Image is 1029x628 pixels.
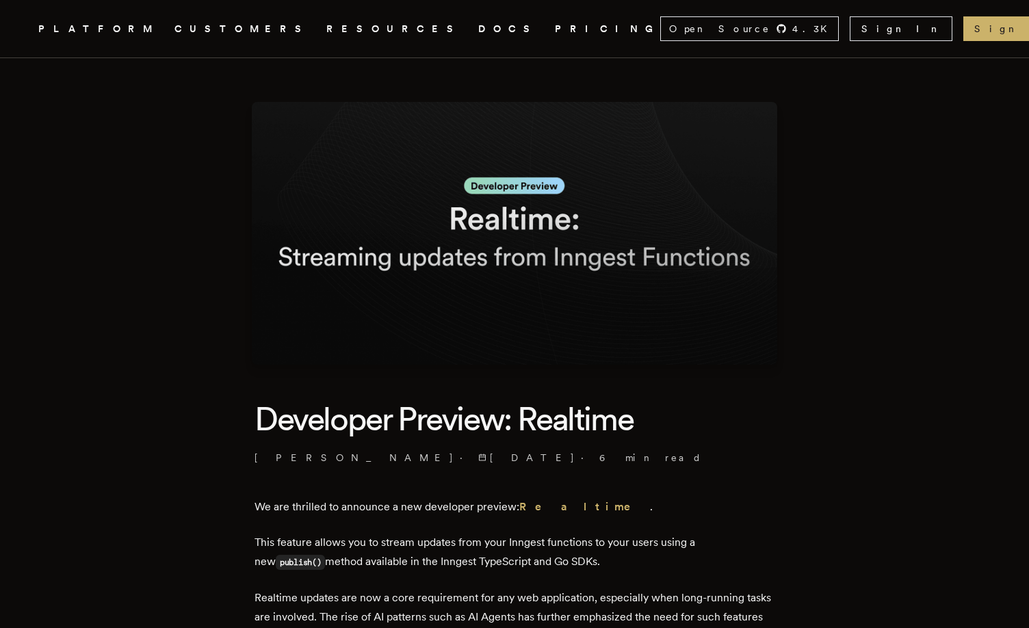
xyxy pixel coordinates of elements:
a: Realtime [519,500,650,513]
button: RESOURCES [326,21,462,38]
span: Open Source [669,22,770,36]
a: PRICING [555,21,660,38]
p: This feature allows you to stream updates from your Inngest functions to your users using a new m... [255,533,774,572]
code: publish() [276,555,325,570]
a: CUSTOMERS [174,21,310,38]
h1: Developer Preview: Realtime [255,397,774,440]
button: PLATFORM [38,21,158,38]
span: 6 min read [599,451,702,465]
a: DOCS [478,21,538,38]
a: Sign In [850,16,952,41]
a: [PERSON_NAME] [255,451,454,465]
p: · · [255,451,774,465]
span: 4.3 K [792,22,835,36]
span: [DATE] [478,451,575,465]
p: We are thrilled to announce a new developer preview: . [255,497,774,516]
img: Featured image for Developer Preview: Realtime blog post [252,102,777,365]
